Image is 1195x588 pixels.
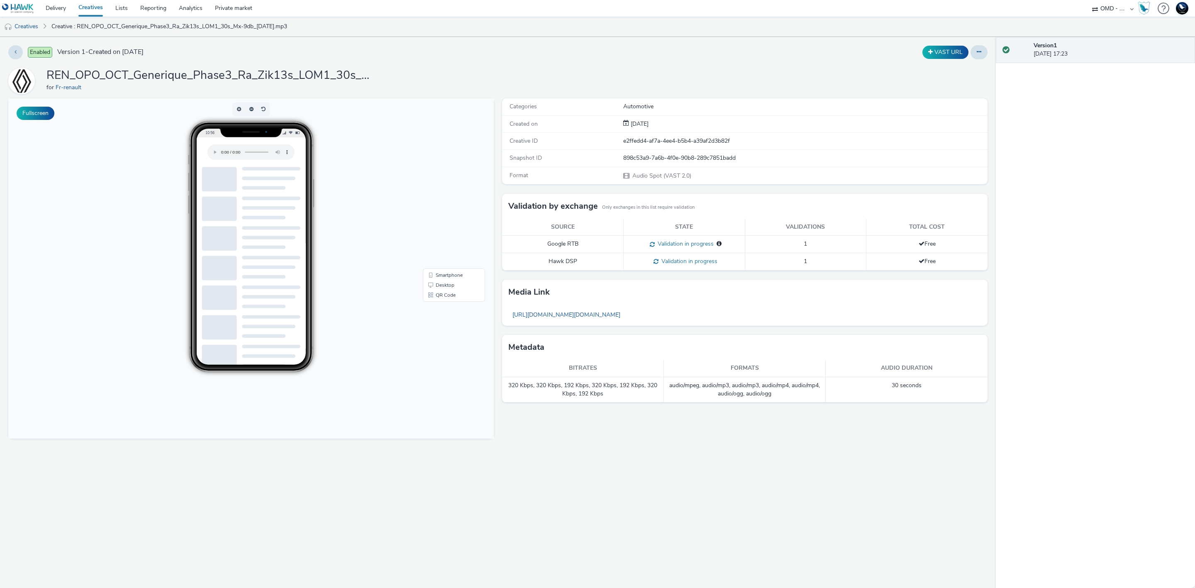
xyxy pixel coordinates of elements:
div: [DATE] 17:23 [1034,41,1188,59]
td: Google RTB [502,236,624,253]
span: QR Code [427,194,447,199]
span: Enabled [28,47,52,58]
th: Total cost [866,219,988,236]
th: State [624,219,745,236]
span: Desktop [427,184,446,189]
span: Created on [510,120,538,128]
td: audio/mpeg, audio/mp3, audio/mp3, audio/mp4, audio/mp4, audio/ogg, audio/ogg [664,377,826,403]
th: Source [502,219,624,236]
span: 1 [804,240,807,248]
a: Fr-renault [56,83,85,91]
div: Duplicate the creative as a VAST URL [920,46,971,59]
h3: Metadata [508,341,544,354]
span: 10:56 [197,32,206,37]
strong: Version 1 [1034,41,1057,49]
span: Validation in progress [658,257,717,265]
div: 898c53a9-7a6b-4f0e-90b8-289c7851badd [623,154,987,162]
td: Hawk DSP [502,253,624,271]
a: [URL][DOMAIN_NAME][DOMAIN_NAME] [508,307,624,323]
span: Categories [510,102,537,110]
li: Smartphone [416,172,475,182]
span: Free [919,240,936,248]
img: audio [4,23,12,31]
a: Hawk Academy [1138,2,1154,15]
small: Only exchanges in this list require validation [602,204,695,211]
img: Support Hawk [1176,2,1188,15]
span: Creative ID [510,137,538,145]
span: Smartphone [427,174,454,179]
img: Hawk Academy [1138,2,1150,15]
img: undefined Logo [2,3,34,14]
span: Free [919,257,936,265]
div: Automotive [623,102,987,111]
img: Fr-renault [10,65,34,97]
td: 320 Kbps, 320 Kbps, 192 Kbps, 320 Kbps, 192 Kbps, 320 Kbps, 192 Kbps [502,377,664,403]
li: Desktop [416,182,475,192]
th: Audio duration [826,360,988,377]
span: 1 [804,257,807,265]
div: Creation 02 October 2025, 17:23 [629,120,649,128]
div: e2ffedd4-af7a-4ee4-b5b4-a39af2d3b82f [623,137,987,145]
a: Creative : REN_OPO_OCT_Generique_Phase3_Ra_Zik13s_LOM1_30s_Mx-9db_[DATE].mp3 [47,17,291,37]
h3: Validation by exchange [508,200,598,212]
th: Validations [745,219,866,236]
span: Audio Spot (VAST 2.0) [632,172,691,180]
button: Fullscreen [17,107,54,120]
span: Format [510,171,528,179]
span: [DATE] [629,120,649,128]
span: for [46,83,56,91]
span: Version 1 - Created on [DATE] [57,47,144,57]
td: 30 seconds [826,377,988,403]
th: Bitrates [502,360,664,377]
span: Validation in progress [655,240,714,248]
h1: REN_OPO_OCT_Generique_Phase3_Ra_Zik13s_LOM1_30s_Mx-9db_[DATE].mp3 [46,68,378,83]
a: Fr-renault [8,77,38,85]
h3: Media link [508,286,550,298]
li: QR Code [416,192,475,202]
th: Formats [664,360,826,377]
span: Snapshot ID [510,154,542,162]
button: VAST URL [922,46,968,59]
